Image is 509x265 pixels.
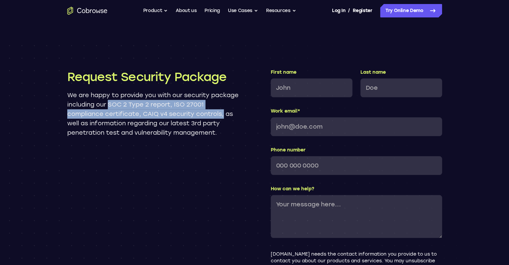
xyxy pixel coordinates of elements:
a: Go to the home page [67,7,107,15]
a: Register [353,4,372,17]
p: We are happy to provide you with our security package including our SOC 2 Type 2 report, ISO 2700... [67,90,239,137]
button: Use Cases [228,4,258,17]
button: Product [143,4,168,17]
input: Doe [360,78,442,97]
a: Log In [332,4,345,17]
button: Resources [266,4,296,17]
a: About us [176,4,196,17]
span: Last name [360,69,386,75]
h2: Request Security Package [67,69,239,85]
span: / [348,7,350,15]
span: How can we help? [271,186,314,192]
input: 000 000 0000 [271,156,442,175]
span: Work email [271,108,298,114]
span: Phone number [271,147,306,153]
input: john@doe.com [271,117,442,136]
a: Try Online Demo [380,4,442,17]
a: Pricing [204,4,220,17]
span: First name [271,69,296,75]
input: John [271,78,352,97]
